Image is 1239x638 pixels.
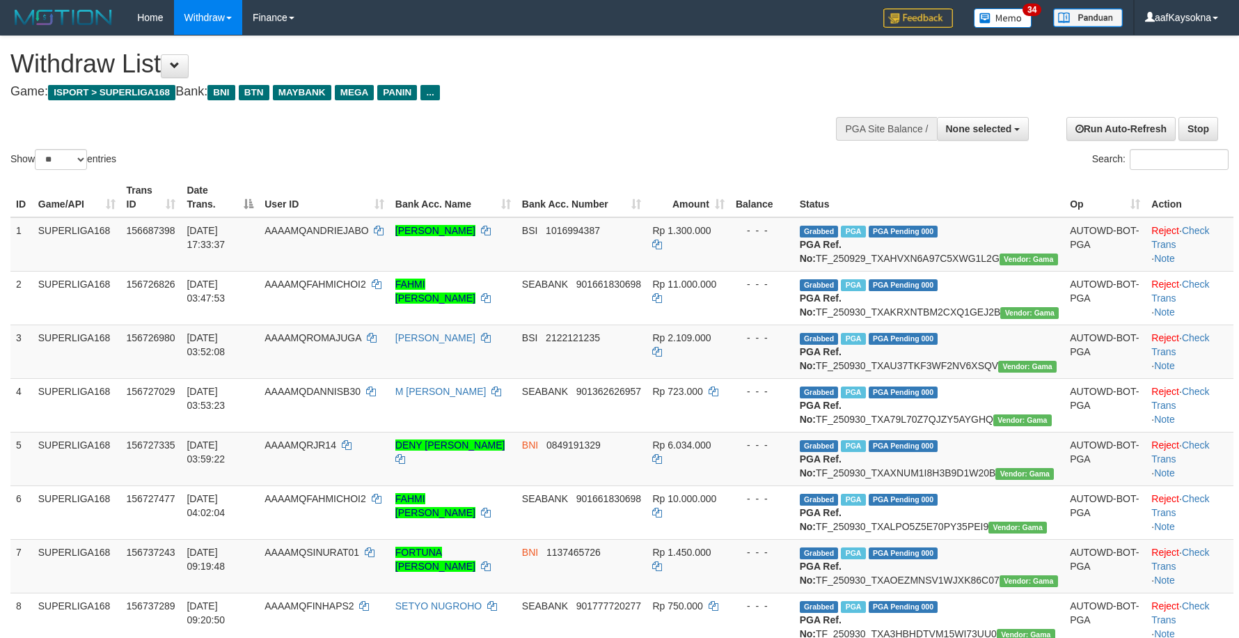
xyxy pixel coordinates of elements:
span: [DATE] 09:20:50 [187,600,225,625]
span: [DATE] 09:19:48 [187,547,225,572]
td: AUTOWD-BOT-PGA [1064,485,1146,539]
a: Reject [1151,386,1179,397]
a: [PERSON_NAME] [395,225,475,236]
div: - - - [736,224,789,238]
span: [DATE] 03:52:08 [187,332,225,357]
td: SUPERLIGA168 [33,432,121,485]
td: 2 [10,271,33,325]
span: AAAAMQFINHAPS2 [265,600,354,612]
b: PGA Ref. No: [800,561,842,586]
span: PANIN [377,85,417,100]
span: PGA Pending [869,547,938,559]
span: SEABANK [522,493,568,504]
span: AAAAMQFAHMICHOI2 [265,279,365,290]
td: · · [1146,325,1233,378]
td: SUPERLIGA168 [33,539,121,593]
td: · · [1146,432,1233,485]
span: Marked by aafnonsreyleab [841,440,865,452]
a: Check Trans [1151,493,1209,518]
span: 156727029 [127,386,175,397]
td: TF_250930_TXAU37TKF3WF2NV6XSQV [794,325,1064,378]
th: Action [1146,178,1233,217]
span: Copy 901362626957 to clipboard [576,386,641,397]
td: AUTOWD-BOT-PGA [1064,325,1146,378]
th: User ID: activate to sort column ascending [259,178,390,217]
td: 7 [10,539,33,593]
b: PGA Ref. No: [800,239,842,264]
a: Note [1154,521,1175,532]
span: AAAAMQANDRIEJABO [265,225,368,236]
div: PGA Site Balance / [836,117,936,141]
span: None selected [946,123,1012,134]
span: PGA Pending [869,387,938,398]
a: SETYO NUGROHO [395,600,482,612]
a: [PERSON_NAME] [395,332,475,343]
span: PGA Pending [869,226,938,238]
a: Reject [1151,225,1179,236]
td: TF_250930_TXAXNUM1I8H3B9D1W20B [794,432,1064,485]
span: Rp 2.109.000 [652,332,711,343]
th: Trans ID: activate to sort column ascending [121,178,182,217]
th: Date Trans.: activate to sort column descending [181,178,259,217]
span: Vendor URL: https://trx31.1velocity.biz [1000,254,1058,265]
span: 34 [1023,3,1041,16]
td: 4 [10,378,33,432]
span: AAAAMQDANNISB30 [265,386,361,397]
img: Button%20Memo.svg [974,8,1032,28]
span: Marked by aafsoycanthlai [841,226,865,238]
th: Status [794,178,1064,217]
td: · · [1146,271,1233,325]
b: PGA Ref. No: [800,346,842,371]
span: SEABANK [522,279,568,290]
span: Rp 750.000 [652,600,702,612]
span: Rp 6.034.000 [652,439,711,451]
span: [DATE] 17:33:37 [187,225,225,250]
span: Grabbed [800,226,839,238]
div: - - - [736,599,789,613]
label: Search: [1092,149,1229,170]
span: [DATE] 04:02:04 [187,493,225,518]
th: Bank Acc. Number: activate to sort column ascending [516,178,647,217]
a: Check Trans [1151,600,1209,625]
div: - - - [736,384,789,398]
td: · · [1146,485,1233,539]
span: Marked by aafheankoy [841,601,865,613]
a: Note [1154,575,1175,586]
div: - - - [736,545,789,559]
td: SUPERLIGA168 [33,378,121,432]
a: DENY [PERSON_NAME] [395,439,505,451]
span: BSI [522,332,538,343]
span: Grabbed [800,333,839,345]
a: Reject [1151,547,1179,558]
span: 156726826 [127,279,175,290]
span: SEABANK [522,600,568,612]
button: None selected [937,117,1029,141]
span: Marked by aafsoumeymey [841,547,865,559]
span: Marked by aafandaneth [841,387,865,398]
span: Vendor URL: https://trx31.1velocity.biz [993,414,1052,426]
a: Check Trans [1151,225,1209,250]
a: Reject [1151,439,1179,451]
span: Rp 723.000 [652,386,702,397]
a: Note [1154,253,1175,264]
span: Copy 2122121235 to clipboard [546,332,600,343]
a: Reject [1151,600,1179,612]
span: Grabbed [800,279,839,291]
td: AUTOWD-BOT-PGA [1064,271,1146,325]
td: SUPERLIGA168 [33,485,121,539]
a: Check Trans [1151,547,1209,572]
span: PGA Pending [869,494,938,506]
div: - - - [736,492,789,506]
span: BTN [239,85,269,100]
td: SUPERLIGA168 [33,217,121,272]
td: · · [1146,378,1233,432]
b: PGA Ref. No: [800,400,842,425]
span: ... [420,85,439,100]
span: MEGA [335,85,374,100]
td: 6 [10,485,33,539]
a: Note [1154,414,1175,425]
img: MOTION_logo.png [10,7,116,28]
a: Note [1154,306,1175,318]
b: PGA Ref. No: [800,453,842,478]
span: Copy 901661830698 to clipboard [576,493,641,504]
